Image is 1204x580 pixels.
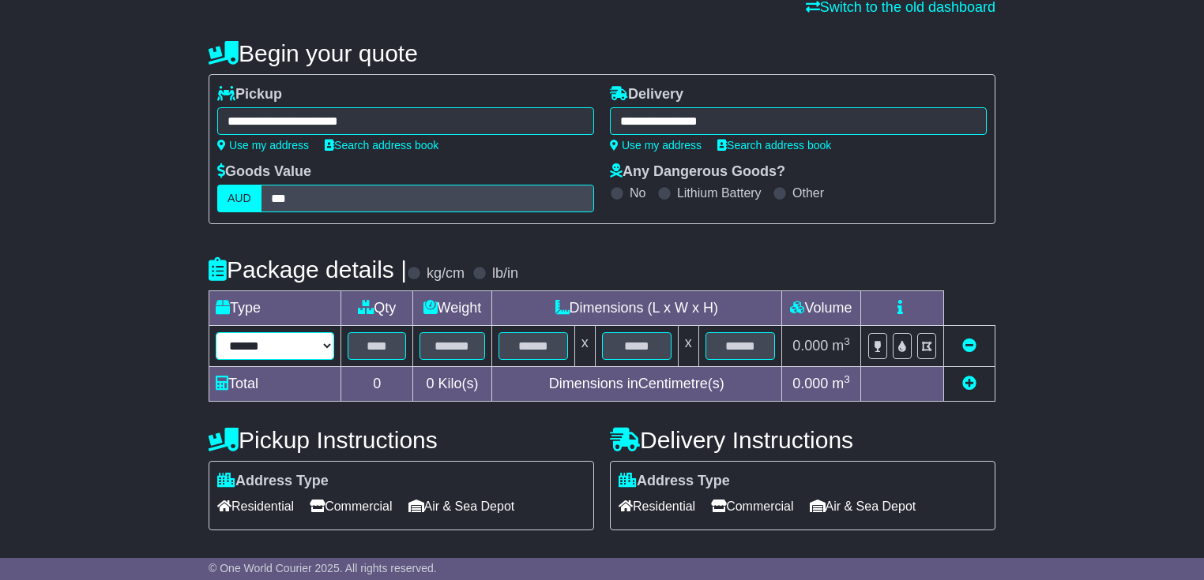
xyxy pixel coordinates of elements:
[792,376,828,391] span: 0.000
[491,291,781,326] td: Dimensions (L x W x H)
[217,163,311,181] label: Goods Value
[408,494,515,518] span: Air & Sea Depot
[209,367,341,402] td: Total
[209,427,594,453] h4: Pickup Instructions
[781,291,860,326] td: Volume
[427,265,465,283] label: kg/cm
[844,373,850,385] sup: 3
[491,367,781,402] td: Dimensions in Centimetre(s)
[717,139,831,152] a: Search address book
[832,338,850,354] span: m
[426,376,434,391] span: 0
[217,139,309,152] a: Use my address
[325,139,438,152] a: Search address book
[962,338,976,354] a: Remove this item
[619,494,695,518] span: Residential
[630,185,645,200] label: No
[209,291,341,326] td: Type
[217,185,261,212] label: AUD
[492,265,518,283] label: lb/in
[677,185,762,200] label: Lithium Battery
[610,163,785,181] label: Any Dangerous Goods?
[610,86,683,103] label: Delivery
[832,376,850,391] span: m
[217,473,329,490] label: Address Type
[209,256,407,283] h4: Package details |
[413,291,491,326] td: Weight
[310,494,392,518] span: Commercial
[962,376,976,391] a: Add new item
[810,494,916,518] span: Air & Sea Depot
[341,291,413,326] td: Qty
[217,494,294,518] span: Residential
[413,367,491,402] td: Kilo(s)
[341,367,413,402] td: 0
[844,335,850,347] sup: 3
[792,338,828,354] span: 0.000
[792,185,824,200] label: Other
[574,326,595,367] td: x
[619,473,730,490] label: Address Type
[610,427,995,453] h4: Delivery Instructions
[209,40,995,66] h4: Begin your quote
[217,86,282,103] label: Pickup
[610,139,702,152] a: Use my address
[711,494,793,518] span: Commercial
[678,326,698,367] td: x
[209,562,437,574] span: © One World Courier 2025. All rights reserved.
